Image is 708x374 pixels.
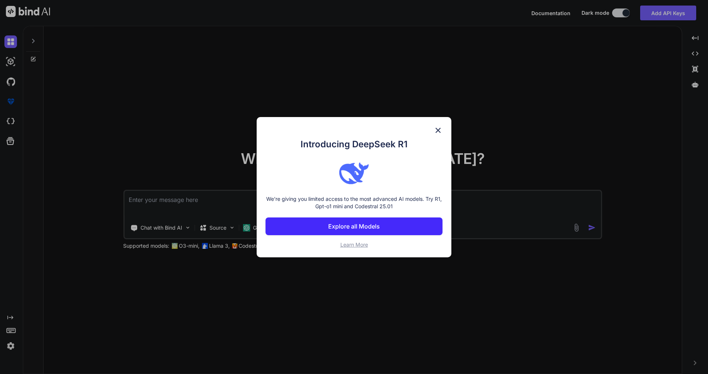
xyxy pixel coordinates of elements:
[340,241,368,248] span: Learn More
[434,126,442,135] img: close
[265,138,442,151] h1: Introducing DeepSeek R1
[339,158,369,188] img: bind logo
[265,195,442,210] p: We're giving you limited access to the most advanced AI models. Try R1, Gpt-o1 mini and Codestral...
[265,217,442,235] button: Explore all Models
[328,222,380,231] p: Explore all Models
